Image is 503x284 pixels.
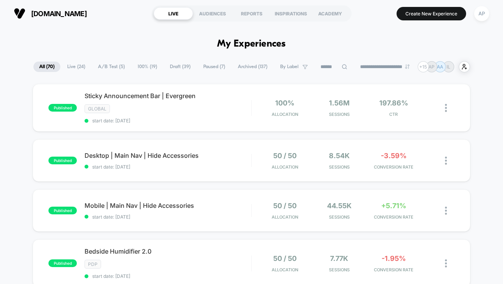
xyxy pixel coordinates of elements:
[273,202,297,210] span: 50 / 50
[61,62,91,72] span: Live ( 24 )
[273,152,297,160] span: 50 / 50
[327,202,352,210] span: 44.55k
[198,62,231,72] span: Paused ( 7 )
[379,99,408,107] span: 197.86%
[232,62,273,72] span: Archived ( 137 )
[85,92,251,100] span: Sticky Announcement Bar | Evergreen
[397,7,466,20] button: Create New Experience
[445,207,447,215] img: close
[330,254,348,262] span: 7.77k
[369,214,419,220] span: CONVERSION RATE
[405,64,410,69] img: end
[428,64,435,70] p: AP
[48,259,77,267] span: published
[329,99,350,107] span: 1.56M
[48,157,77,164] span: published
[474,6,489,21] div: AP
[445,157,447,165] img: close
[85,104,110,113] span: GLOBAL
[381,202,406,210] span: +5.71%
[329,152,350,160] span: 8.54k
[272,214,298,220] span: Allocation
[154,7,193,20] div: LIVE
[314,267,365,272] span: Sessions
[232,7,271,20] div: REPORTS
[445,259,447,267] img: close
[314,164,365,170] span: Sessions
[272,112,298,117] span: Allocation
[437,64,443,70] p: AA
[92,62,131,72] span: A/B Test ( 5 )
[14,8,25,19] img: Visually logo
[217,38,286,50] h1: My Experiences
[275,99,294,107] span: 100%
[310,7,350,20] div: ACADEMY
[381,152,407,160] span: -3.59%
[85,202,251,209] span: Mobile | Main Nav | Hide Accessories
[31,10,87,18] span: [DOMAIN_NAME]
[418,61,429,72] div: + 15
[369,267,419,272] span: CONVERSION RATE
[12,7,89,20] button: [DOMAIN_NAME]
[48,104,77,112] span: published
[85,273,251,279] span: start date: [DATE]
[271,7,310,20] div: INSPIRATIONS
[193,7,232,20] div: AUDIENCES
[273,254,297,262] span: 50 / 50
[85,260,101,269] span: PDP
[33,62,60,72] span: All ( 70 )
[280,64,299,70] span: By Label
[85,164,251,170] span: start date: [DATE]
[85,118,251,124] span: start date: [DATE]
[272,164,298,170] span: Allocation
[314,112,365,117] span: Sessions
[85,214,251,220] span: start date: [DATE]
[132,62,163,72] span: 100% ( 19 )
[382,254,406,262] span: -1.95%
[164,62,196,72] span: Draft ( 39 )
[272,267,298,272] span: Allocation
[85,247,251,255] span: Bedside Humidifier 2.0
[445,104,447,112] img: close
[314,214,365,220] span: Sessions
[48,207,77,214] span: published
[85,152,251,159] span: Desktop | Main Nav | Hide Accessories
[369,164,419,170] span: CONVERSION RATE
[369,112,419,117] span: CTR
[447,64,450,70] p: IL
[472,6,491,22] button: AP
